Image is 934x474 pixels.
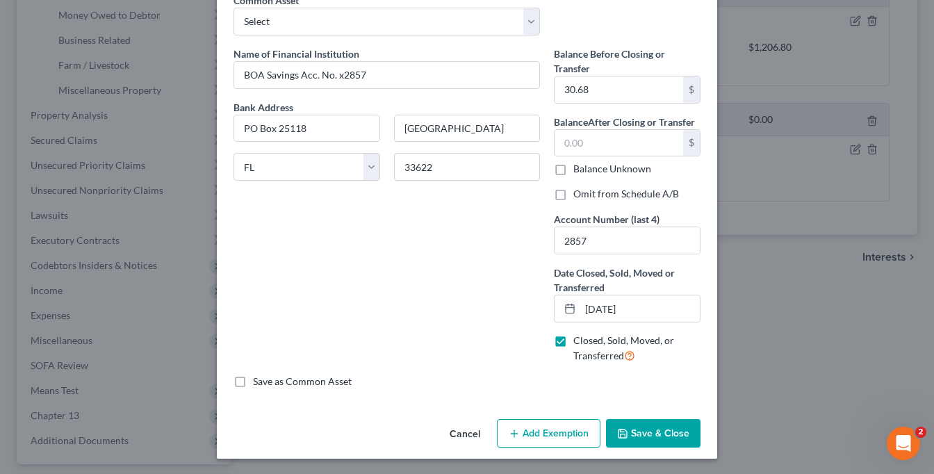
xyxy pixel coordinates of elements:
input: Enter zip... [394,153,541,181]
label: Balance Unknown [573,162,651,176]
span: Closed, Sold, Moved, or Transferred [573,334,674,361]
span: Name of Financial Institution [233,48,359,60]
div: $ [683,76,700,103]
span: 2 [915,427,926,438]
button: Cancel [439,420,491,448]
label: Save as Common Asset [253,375,352,389]
input: 0.00 [555,76,683,103]
label: Account Number (last 4) [554,212,659,227]
input: XXXX [555,227,700,254]
iframe: Intercom live chat [887,427,920,460]
label: Balance Before Closing or Transfer [554,47,700,76]
button: Add Exemption [497,419,600,448]
label: Omit from Schedule A/B [573,187,679,201]
input: Enter city... [395,115,540,142]
input: Enter name... [234,62,539,88]
span: Date Closed, Sold, Moved or Transferred [554,267,675,293]
span: After Closing or Transfer [588,116,695,128]
div: $ [683,130,700,156]
label: Balance [554,115,695,129]
label: Bank Address [227,100,547,115]
input: Enter address... [234,115,379,142]
button: Save & Close [606,419,700,448]
input: 0.00 [555,130,683,156]
input: MM/DD/YYYY [580,295,700,322]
